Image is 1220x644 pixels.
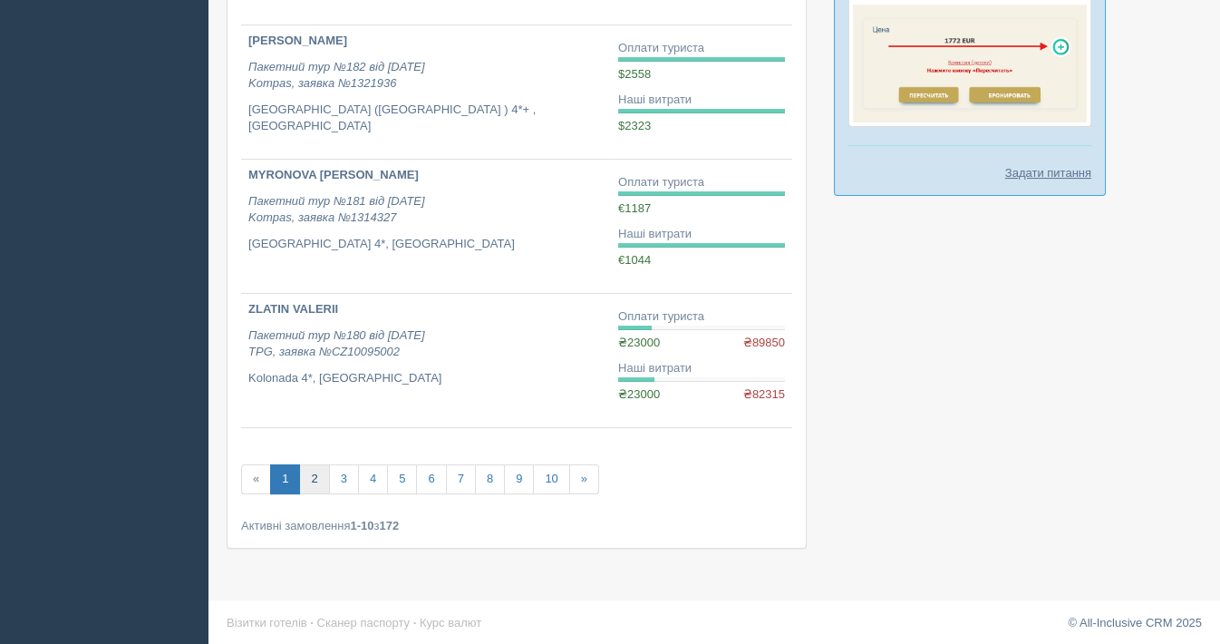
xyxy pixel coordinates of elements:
[618,336,660,349] span: ₴23000
[618,92,785,109] div: Наші витрати
[618,40,785,57] div: Оплати туриста
[413,616,417,629] span: ·
[1068,616,1202,629] a: © All-Inclusive CRM 2025
[618,308,785,326] div: Оплати туриста
[241,160,611,293] a: MYRONOVA [PERSON_NAME] Пакетний тур №181 від [DATE]Kompas, заявка №1314327 [GEOGRAPHIC_DATA] 4*, ...
[743,386,785,404] span: ₴82315
[533,464,569,494] a: 10
[618,174,785,191] div: Оплати туриста
[310,616,314,629] span: ·
[618,67,651,81] span: $2558
[387,464,417,494] a: 5
[248,370,604,387] p: Kolonada 4*, [GEOGRAPHIC_DATA]
[618,226,785,243] div: Наші витрати
[446,464,476,494] a: 7
[1005,164,1091,181] a: Задати питання
[270,464,300,494] a: 1
[241,464,271,494] span: «
[248,328,425,359] i: Пакетний тур №180 від [DATE] TPG, заявка №CZ10095002
[618,253,651,267] span: €1044
[227,616,307,629] a: Візитки готелів
[248,302,338,316] b: ZLATIN VALERII
[248,236,604,253] p: [GEOGRAPHIC_DATA] 4*, [GEOGRAPHIC_DATA]
[380,519,400,532] b: 172
[248,60,425,91] i: Пакетний тур №182 від [DATE] Kompas, заявка №1321936
[241,517,792,534] div: Активні замовлення з
[618,387,660,401] span: ₴23000
[358,464,388,494] a: 4
[416,464,446,494] a: 6
[248,34,347,47] b: [PERSON_NAME]
[475,464,505,494] a: 8
[329,464,359,494] a: 3
[241,294,611,427] a: ZLATIN VALERII Пакетний тур №180 від [DATE]TPG, заявка №CZ10095002 Kolonada 4*, [GEOGRAPHIC_DATA]
[504,464,534,494] a: 9
[743,335,785,352] span: ₴89850
[317,616,410,629] a: Сканер паспорту
[618,360,785,377] div: Наші витрати
[248,168,419,181] b: MYRONOVA [PERSON_NAME]
[248,102,604,135] p: [GEOGRAPHIC_DATA] ([GEOGRAPHIC_DATA] ) 4*+ , [GEOGRAPHIC_DATA]
[420,616,481,629] a: Курс валют
[241,25,611,159] a: [PERSON_NAME] Пакетний тур №182 від [DATE]Kompas, заявка №1321936 [GEOGRAPHIC_DATA] ([GEOGRAPHIC_...
[618,201,651,215] span: €1187
[569,464,599,494] a: »
[351,519,374,532] b: 1-10
[618,119,651,132] span: $2323
[248,194,425,225] i: Пакетний тур №181 від [DATE] Kompas, заявка №1314327
[299,464,329,494] a: 2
